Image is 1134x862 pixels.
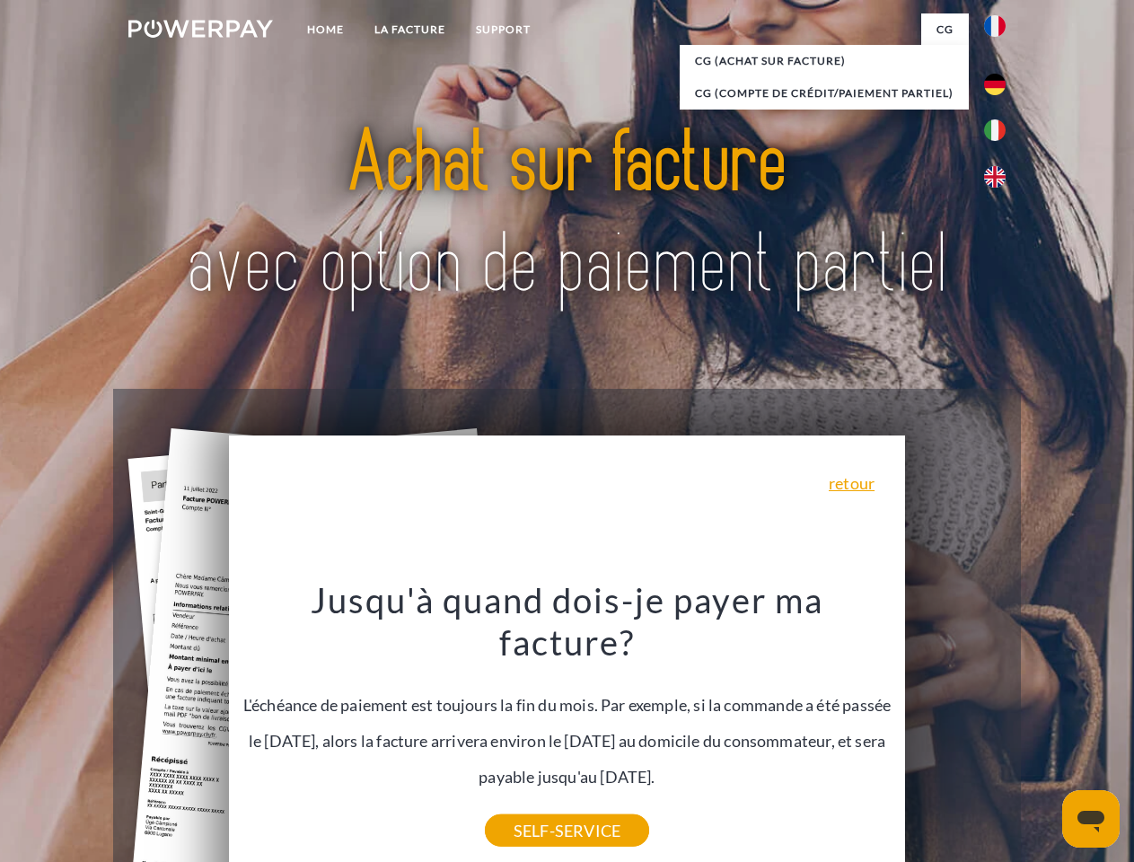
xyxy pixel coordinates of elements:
[485,814,649,847] a: SELF-SERVICE
[984,74,1006,95] img: de
[680,45,969,77] a: CG (achat sur facture)
[240,578,895,831] div: L'échéance de paiement est toujours la fin du mois. Par exemple, si la commande a été passée le [...
[984,166,1006,188] img: en
[984,119,1006,141] img: it
[240,578,895,664] h3: Jusqu'à quand dois-je payer ma facture?
[461,13,546,46] a: Support
[128,20,273,38] img: logo-powerpay-white.svg
[292,13,359,46] a: Home
[984,15,1006,37] img: fr
[921,13,969,46] a: CG
[1062,790,1120,848] iframe: Bouton de lancement de la fenêtre de messagerie
[829,475,875,491] a: retour
[171,86,963,344] img: title-powerpay_fr.svg
[680,77,969,110] a: CG (Compte de crédit/paiement partiel)
[359,13,461,46] a: LA FACTURE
